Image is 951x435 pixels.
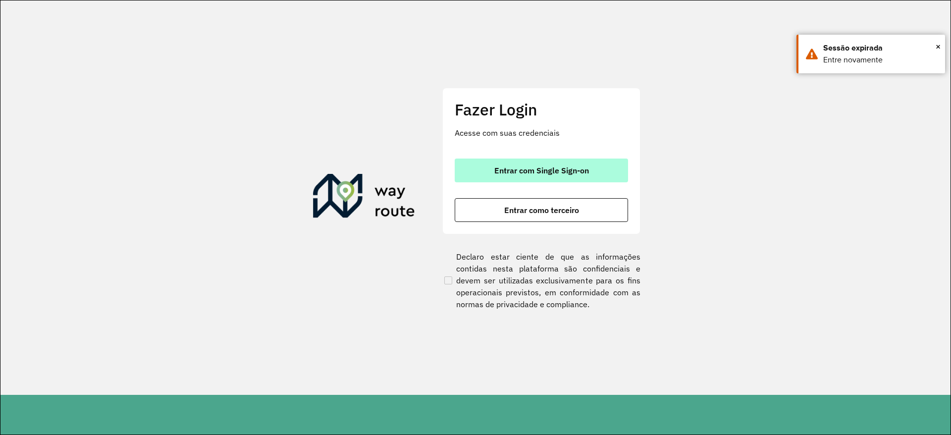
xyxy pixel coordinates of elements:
[823,54,938,66] div: Entre novamente
[823,42,938,54] div: Sessão expirada
[504,206,579,214] span: Entrar como terceiro
[455,127,628,139] p: Acesse com suas credenciais
[936,39,941,54] span: ×
[442,251,640,310] label: Declaro estar ciente de que as informações contidas nesta plataforma são confidenciais e devem se...
[313,174,415,221] img: Roteirizador AmbevTech
[494,166,589,174] span: Entrar com Single Sign-on
[936,39,941,54] button: Close
[455,100,628,119] h2: Fazer Login
[455,159,628,182] button: button
[455,198,628,222] button: button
